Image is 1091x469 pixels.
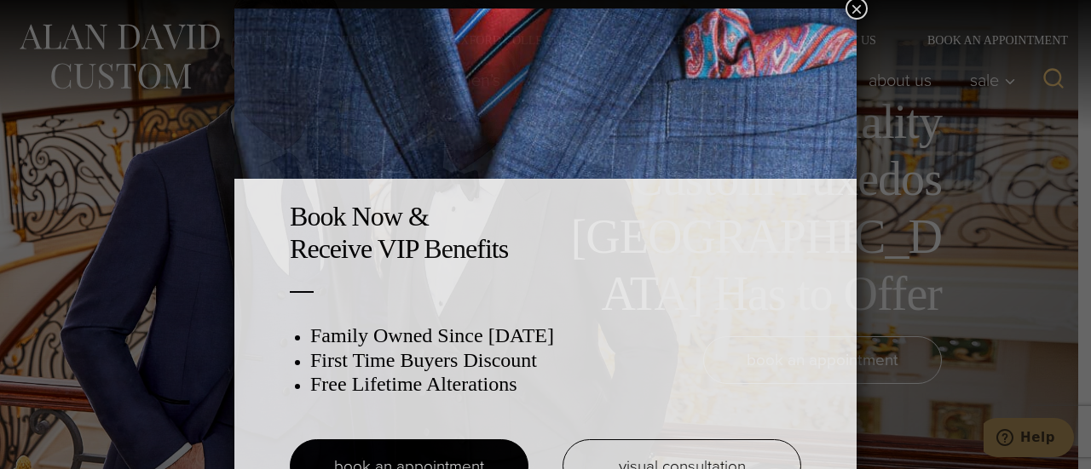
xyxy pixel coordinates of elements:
[310,348,801,373] h3: First Time Buyers Discount
[37,12,72,27] span: Help
[310,372,801,397] h3: Free Lifetime Alterations
[310,323,801,348] h3: Family Owned Since [DATE]
[290,200,801,266] h2: Book Now & Receive VIP Benefits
